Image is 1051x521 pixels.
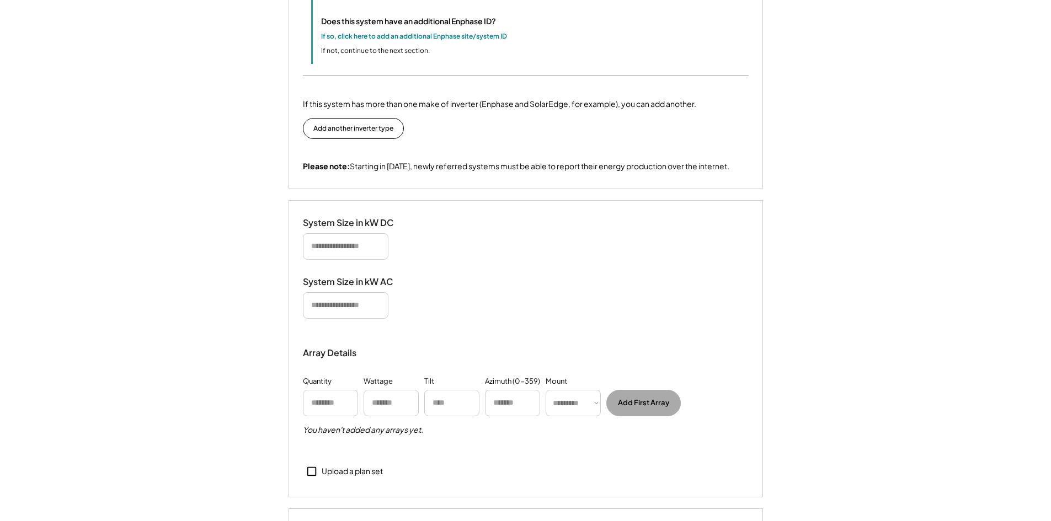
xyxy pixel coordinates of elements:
[303,425,423,436] h5: You haven't added any arrays yet.
[546,376,567,387] div: Mount
[303,161,350,171] strong: Please note:
[303,118,404,139] button: Add another inverter type
[321,15,496,27] div: Does this system have an additional Enphase ID?
[303,98,696,110] div: If this system has more than one make of inverter (Enphase and SolarEdge, for example), you can a...
[321,46,430,56] div: If not, continue to the next section.
[485,376,540,387] div: Azimuth (0-359)
[364,376,393,387] div: Wattage
[303,346,358,359] div: Array Details
[303,161,729,172] div: Starting in [DATE], newly referred systems must be able to report their energy production over th...
[303,376,332,387] div: Quantity
[303,217,413,229] div: System Size in kW DC
[321,31,507,41] div: If so, click here to add an additional Enphase site/system ID
[303,276,413,288] div: System Size in kW AC
[424,376,434,387] div: Tilt
[322,466,383,477] div: Upload a plan set
[606,390,681,416] button: Add First Array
